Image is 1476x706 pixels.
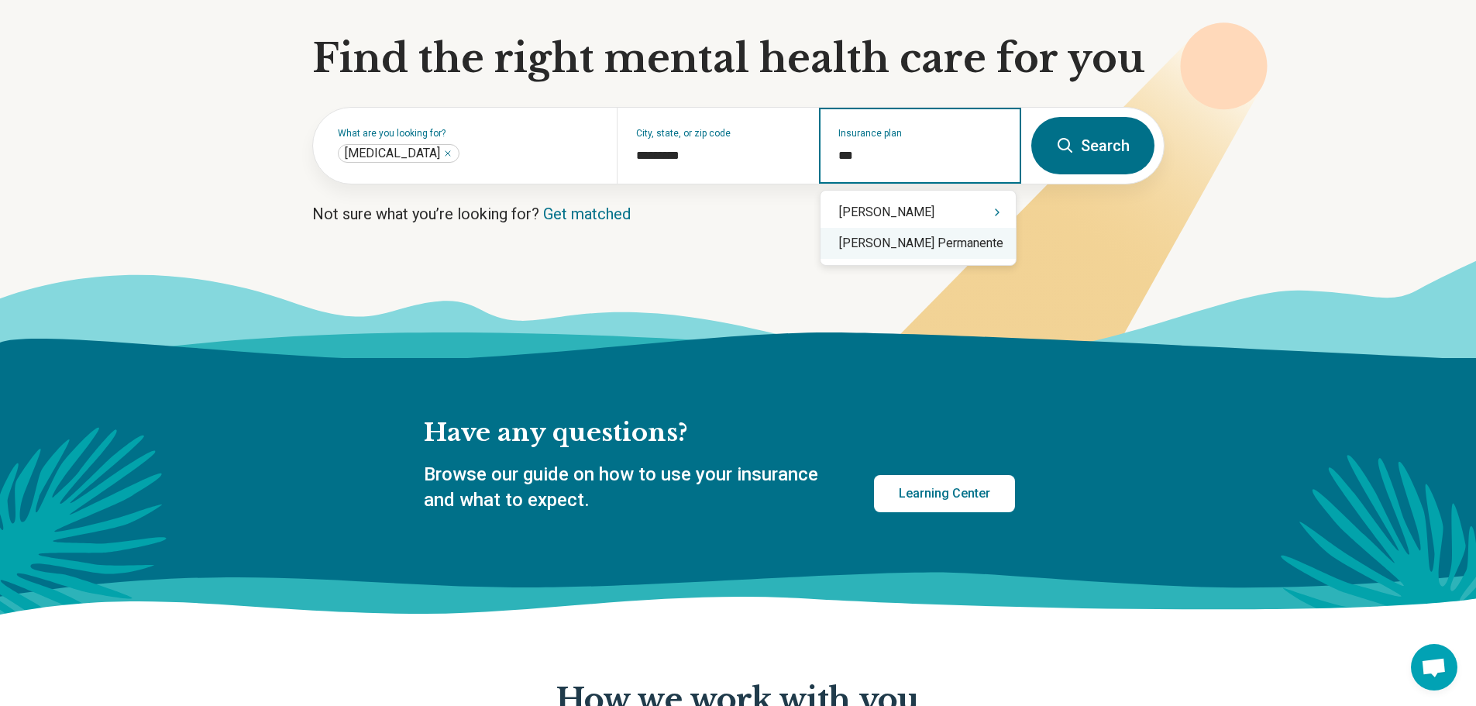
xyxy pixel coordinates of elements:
[312,203,1165,225] p: Not sure what you’re looking for?
[345,146,440,161] span: [MEDICAL_DATA]
[821,228,1016,259] div: [PERSON_NAME] Permanente
[1031,117,1154,174] button: Search
[1411,644,1457,691] div: Open chat
[424,462,837,514] p: Browse our guide on how to use your insurance and what to expect.
[543,205,631,223] a: Get matched
[312,36,1165,82] h1: Find the right mental health care for you
[821,197,1016,228] div: [PERSON_NAME]
[424,417,1015,449] h2: Have any questions?
[874,475,1015,512] a: Learning Center
[338,144,459,163] div: Depression
[443,149,452,158] button: Depression
[338,129,598,138] label: What are you looking for?
[821,197,1016,259] div: Suggestions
